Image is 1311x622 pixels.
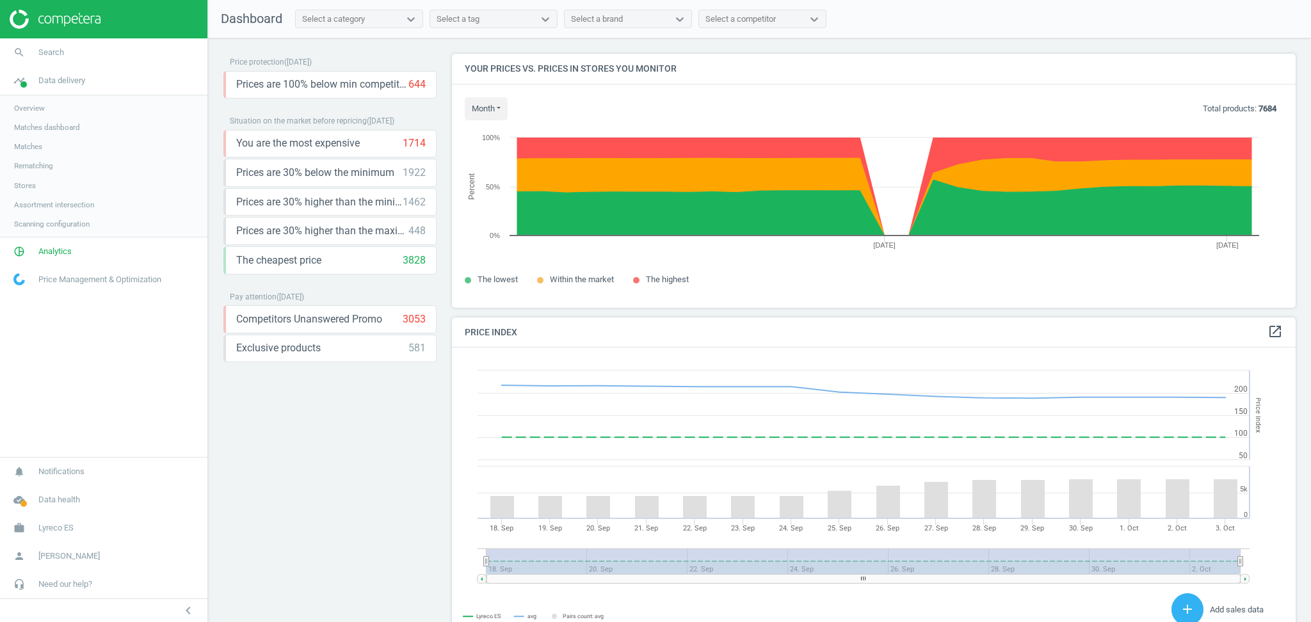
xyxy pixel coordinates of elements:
tspan: 19. Sep [538,524,562,532]
i: add [1180,602,1195,617]
div: 448 [408,224,426,238]
i: work [7,516,31,540]
text: 0% [490,232,500,239]
span: Data health [38,494,80,506]
span: Data delivery [38,75,85,86]
tspan: 20. Sep [586,524,610,532]
span: Overview [14,103,45,113]
span: [PERSON_NAME] [38,550,100,562]
span: The highest [646,275,689,284]
span: ( [DATE] ) [284,58,312,67]
span: Prices are 100% below min competitor [236,77,408,92]
tspan: 30. Sep [1069,524,1093,532]
tspan: 23. Sep [731,524,755,532]
span: Rematching [14,161,53,171]
div: 581 [408,341,426,355]
tspan: 24. Sep [779,524,803,532]
span: Dashboard [221,11,282,26]
b: 7684 [1259,104,1276,113]
a: open_in_new [1267,324,1283,340]
img: ajHJNr6hYgQAAAAASUVORK5CYII= [10,10,101,29]
span: Matches dashboard [14,122,80,132]
span: Assortment intersection [14,200,94,210]
text: 100 [1234,429,1248,438]
i: chevron_left [181,603,196,618]
span: The lowest [478,275,518,284]
span: Pay attention [230,292,277,301]
span: Exclusive products [236,341,321,355]
tspan: Pairs count: avg [563,613,604,619]
div: Select a category [302,13,365,25]
span: Search [38,47,64,58]
div: Select a competitor [705,13,776,25]
span: Stores [14,180,36,191]
span: ( [DATE] ) [367,116,394,125]
div: 1462 [403,195,426,209]
span: Notifications [38,466,84,477]
i: cloud_done [7,488,31,512]
tspan: 18. Sep [490,524,513,532]
tspan: 22. Sep [683,524,707,532]
text: 200 [1234,385,1248,394]
tspan: [DATE] [873,241,896,249]
span: Add sales data [1210,605,1264,614]
div: 3828 [403,253,426,267]
tspan: 21. Sep [634,524,658,532]
span: ( [DATE] ) [277,292,304,301]
tspan: Percent [467,173,476,200]
h4: Price Index [452,317,1296,347]
i: headset_mic [7,572,31,596]
tspan: 28. Sep [972,524,996,532]
div: Select a brand [571,13,623,25]
text: 100% [482,134,500,141]
h4: Your prices vs. prices in stores you monitor [452,54,1296,84]
tspan: 25. Sep [828,524,851,532]
span: Scanning configuration [14,219,90,229]
i: notifications [7,459,31,484]
span: Price protection [230,58,284,67]
i: open_in_new [1267,324,1283,339]
button: chevron_left [172,602,204,619]
tspan: Price Index [1254,397,1262,433]
span: Prices are 30% higher than the minimum [236,195,403,209]
text: 0 [1244,511,1248,519]
div: 644 [408,77,426,92]
span: Prices are 30% higher than the maximal [236,224,408,238]
span: Within the market [550,275,614,284]
div: 3053 [403,312,426,326]
span: Analytics [38,246,72,257]
text: 150 [1234,407,1248,416]
tspan: 29. Sep [1020,524,1044,532]
span: The cheapest price [236,253,321,267]
text: 5k [1240,485,1248,493]
span: Prices are 30% below the minimum [236,166,394,180]
span: Need our help? [38,578,92,590]
text: 50% [486,183,500,191]
i: timeline [7,68,31,93]
i: search [7,40,31,65]
span: Lyreco ES [38,522,74,534]
span: Competitors Unanswered Promo [236,312,382,326]
i: person [7,544,31,568]
div: Select a tag [437,13,479,25]
tspan: 27. Sep [924,524,948,532]
button: month [465,97,508,120]
tspan: avg [527,613,536,619]
tspan: [DATE] [1216,241,1239,249]
div: 1922 [403,166,426,180]
span: Situation on the market before repricing [230,116,367,125]
span: Price Management & Optimization [38,274,161,285]
tspan: 26. Sep [876,524,899,532]
tspan: Lyreco ES [476,614,501,620]
i: pie_chart_outlined [7,239,31,264]
tspan: 3. Oct [1216,524,1235,532]
text: 50 [1239,451,1248,460]
img: wGWNvw8QSZomAAAAABJRU5ErkJggg== [13,273,25,285]
tspan: 1. Oct [1120,524,1139,532]
tspan: 2. Oct [1168,524,1187,532]
span: You are the most expensive [236,136,360,150]
div: 1714 [403,136,426,150]
p: Total products: [1203,103,1276,115]
span: Matches [14,141,42,152]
